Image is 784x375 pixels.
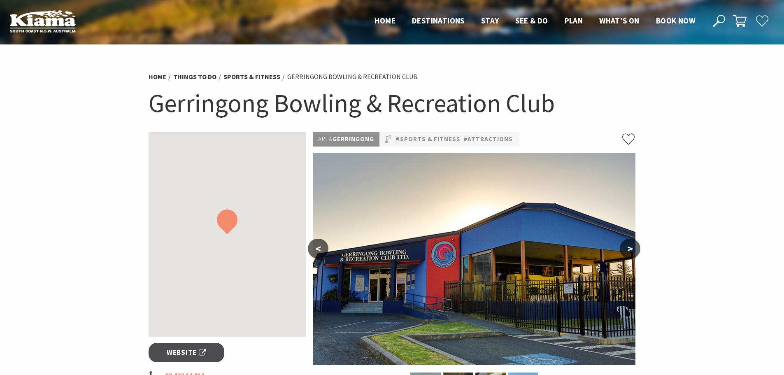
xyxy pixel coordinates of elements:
[149,343,225,362] a: Website
[318,135,333,143] span: Area
[313,132,379,147] p: Gerringong
[287,72,417,82] li: Gerringong Bowling & Recreation Club
[656,16,695,26] span: Book now
[481,16,499,26] span: Stay
[412,16,465,26] span: Destinations
[173,72,216,81] a: Things To Do
[599,16,640,26] span: What’s On
[308,239,328,259] button: <
[565,16,583,26] span: Plan
[167,347,206,358] span: Website
[396,134,461,144] a: #Sports & Fitness
[620,239,640,259] button: >
[149,72,166,81] a: Home
[515,16,548,26] span: See & Do
[366,14,703,28] nav: Main Menu
[149,86,636,120] h1: Gerringong Bowling & Recreation Club
[375,16,395,26] span: Home
[223,72,280,81] a: Sports & Fitness
[463,134,513,144] a: #Attractions
[10,10,76,33] img: Kiama Logo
